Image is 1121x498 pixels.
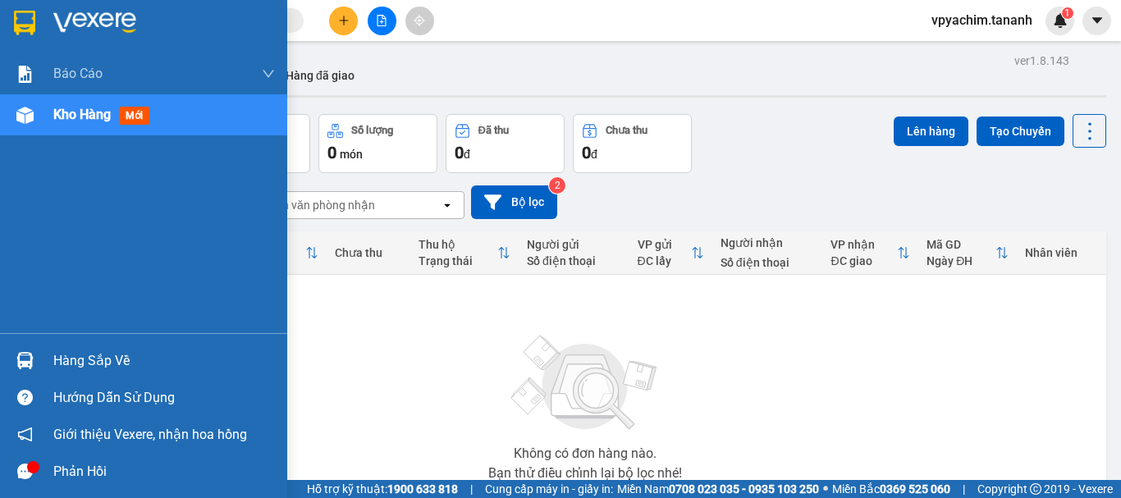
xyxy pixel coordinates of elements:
div: Trạng thái [419,254,497,267]
img: svg+xml;base64,PHN2ZyBjbGFzcz0ibGlzdC1wbHVnX19zdmciIHhtbG5zPSJodHRwOi8vd3d3LnczLm9yZy8yMDAwL3N2Zy... [503,326,667,441]
button: aim [405,7,434,35]
button: Bộ lọc [471,185,557,219]
img: logo-vxr [14,11,35,35]
button: Chưa thu0đ [573,114,692,173]
img: solution-icon [16,66,34,83]
button: Số lượng0món [318,114,437,173]
div: Nhân viên [1025,246,1098,259]
button: Đã thu0đ [446,114,565,173]
strong: 0369 525 060 [880,482,950,496]
span: file-add [376,15,387,26]
div: Bạn thử điều chỉnh lại bộ lọc nhé! [488,467,682,480]
span: Kho hàng [53,107,111,122]
div: VP gửi [638,238,691,251]
div: Mã GD [927,238,995,251]
span: 0 [582,143,591,162]
span: message [17,464,33,479]
button: plus [329,7,358,35]
th: Toggle SortBy [822,231,918,275]
span: mới [119,107,149,125]
button: file-add [368,7,396,35]
span: 0 [455,143,464,162]
span: copyright [1030,483,1041,495]
div: Phản hồi [53,459,275,484]
span: ⚪️ [823,486,828,492]
span: Cung cấp máy in - giấy in: [485,480,613,498]
div: Số điện thoại [721,256,815,269]
span: caret-down [1090,13,1105,28]
span: question-circle [17,390,33,405]
div: Người nhận [721,236,815,249]
button: Tạo Chuyến [977,117,1064,146]
span: món [340,148,363,161]
span: Giới thiệu Vexere, nhận hoa hồng [53,424,247,445]
div: ĐC giao [830,254,897,267]
span: Hỗ trợ kỹ thuật: [307,480,458,498]
div: Chưa thu [606,125,647,136]
div: Số điện thoại [527,254,621,267]
div: Chưa thu [335,246,401,259]
div: Không có đơn hàng nào. [514,447,657,460]
span: đ [591,148,597,161]
span: 1 [1064,7,1070,19]
span: Báo cáo [53,63,103,84]
div: Thu hộ [419,238,497,251]
button: Hàng đã giao [272,56,368,95]
span: 0 [327,143,336,162]
span: vpyachim.tananh [918,10,1046,30]
th: Toggle SortBy [410,231,519,275]
strong: 1900 633 818 [387,482,458,496]
button: Lên hàng [894,117,968,146]
th: Toggle SortBy [629,231,712,275]
div: ver 1.8.143 [1014,52,1069,70]
div: Số lượng [351,125,393,136]
img: icon-new-feature [1053,13,1068,28]
span: notification [17,427,33,442]
span: đ [464,148,470,161]
span: down [262,67,275,80]
div: ĐC lấy [638,254,691,267]
sup: 1 [1062,7,1073,19]
svg: open [441,199,454,212]
strong: 0708 023 035 - 0935 103 250 [669,482,819,496]
span: aim [414,15,425,26]
img: warehouse-icon [16,107,34,124]
div: Người gửi [527,238,621,251]
span: Miền Nam [617,480,819,498]
div: Đã thu [478,125,509,136]
div: Chọn văn phòng nhận [262,197,375,213]
div: VP nhận [830,238,897,251]
div: Ngày ĐH [927,254,995,267]
div: Hàng sắp về [53,349,275,373]
img: warehouse-icon [16,352,34,369]
div: Hướng dẫn sử dụng [53,386,275,410]
sup: 2 [549,177,565,194]
span: plus [338,15,350,26]
th: Toggle SortBy [918,231,1017,275]
span: Miền Bắc [832,480,950,498]
span: | [963,480,965,498]
button: caret-down [1082,7,1111,35]
span: | [470,480,473,498]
